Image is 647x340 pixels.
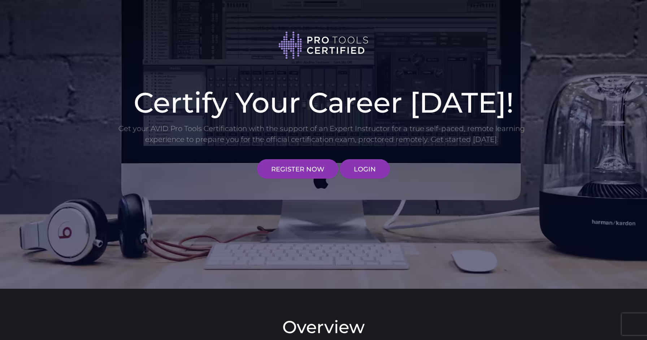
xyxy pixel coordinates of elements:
[118,318,529,336] h2: Overview
[118,88,529,117] h1: Certify Your Career [DATE]!
[278,31,369,60] img: Pro Tools Certified logo
[257,159,338,179] a: REGISTER NOW
[340,159,390,179] a: LOGIN
[118,123,526,145] p: Get your AVID Pro Tools Certification with the support of an Expert Instructor for a true self-pa...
